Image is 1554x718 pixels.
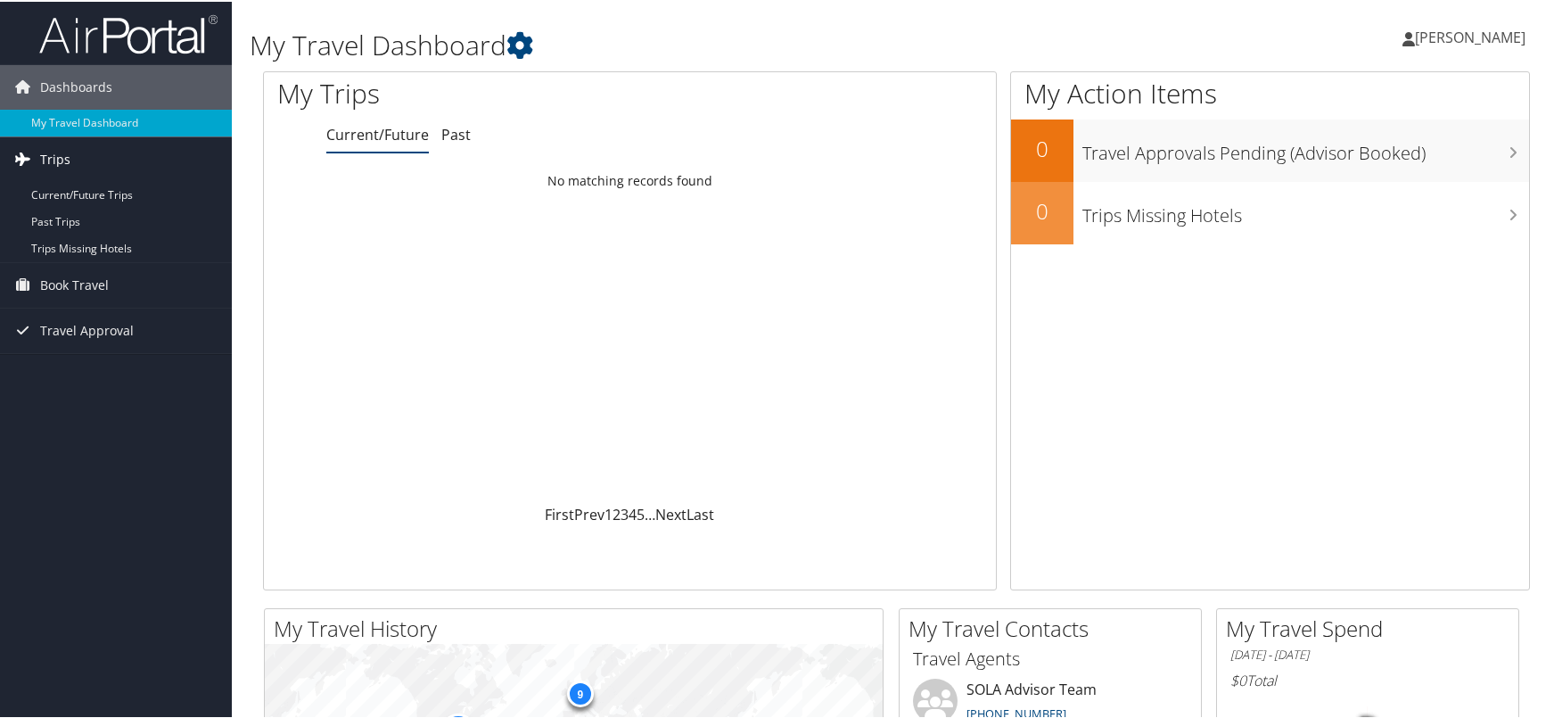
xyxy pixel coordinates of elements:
[637,503,645,523] a: 5
[250,25,1112,62] h1: My Travel Dashboard
[1230,645,1505,662] h6: [DATE] - [DATE]
[277,73,678,111] h1: My Trips
[1011,132,1073,162] h2: 0
[1226,612,1518,642] h2: My Travel Spend
[604,503,613,523] a: 1
[613,503,621,523] a: 2
[441,123,471,143] a: Past
[1011,118,1529,180] a: 0Travel Approvals Pending (Advisor Booked)
[40,261,109,306] span: Book Travel
[1082,130,1529,164] h3: Travel Approvals Pending (Advisor Booked)
[1082,193,1529,227] h3: Trips Missing Hotels
[645,503,655,523] span: …
[1415,26,1525,45] span: [PERSON_NAME]
[1011,180,1529,243] a: 0Trips Missing Hotels
[545,503,574,523] a: First
[913,645,1188,670] h3: Travel Agents
[264,163,996,195] td: No matching records found
[1230,669,1505,689] h6: Total
[687,503,714,523] a: Last
[566,679,593,706] div: 9
[629,503,637,523] a: 4
[1011,73,1529,111] h1: My Action Items
[655,503,687,523] a: Next
[621,503,629,523] a: 3
[1230,669,1246,689] span: $0
[274,612,883,642] h2: My Travel History
[1402,9,1543,62] a: [PERSON_NAME]
[909,612,1201,642] h2: My Travel Contacts
[1011,194,1073,225] h2: 0
[574,503,604,523] a: Prev
[40,307,134,351] span: Travel Approval
[40,136,70,180] span: Trips
[39,12,218,54] img: airportal-logo.png
[326,123,429,143] a: Current/Future
[40,63,112,108] span: Dashboards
